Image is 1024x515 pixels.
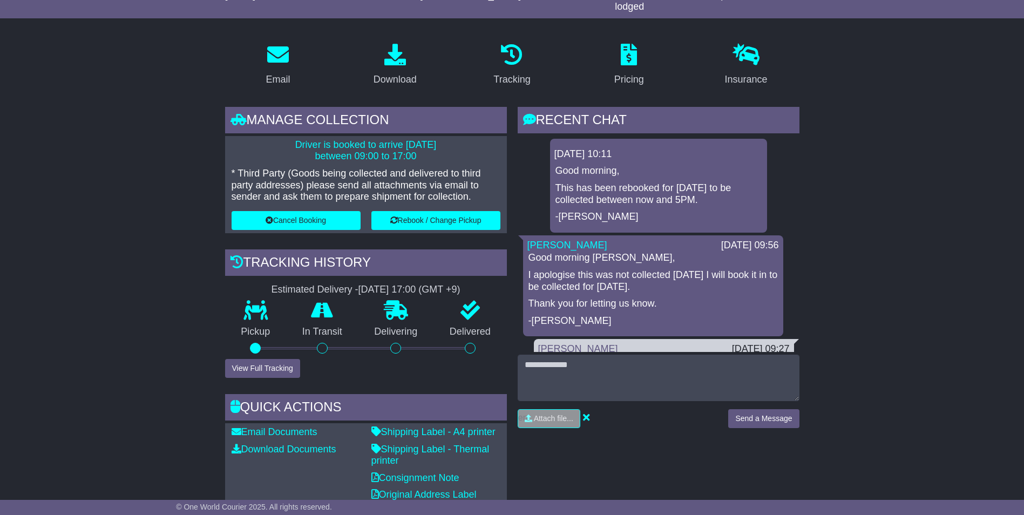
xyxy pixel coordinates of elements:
[374,72,417,87] div: Download
[528,252,778,264] p: Good morning [PERSON_NAME],
[371,426,496,437] a: Shipping Label - A4 printer
[225,326,287,338] p: Pickup
[614,72,644,87] div: Pricing
[232,168,500,203] p: * Third Party (Goods being collected and delivered to third party addresses) please send all atta...
[493,72,530,87] div: Tracking
[371,472,459,483] a: Consignment Note
[607,40,651,91] a: Pricing
[371,211,500,230] button: Rebook / Change Pickup
[518,107,799,136] div: RECENT CHAT
[259,40,297,91] a: Email
[225,394,507,423] div: Quick Actions
[176,503,332,511] span: © One World Courier 2025. All rights reserved.
[266,72,290,87] div: Email
[433,326,507,338] p: Delivered
[286,326,358,338] p: In Transit
[232,139,500,162] p: Driver is booked to arrive [DATE] between 09:00 to 17:00
[225,284,507,296] div: Estimated Delivery -
[555,165,762,177] p: Good morning,
[358,326,434,338] p: Delivering
[728,409,799,428] button: Send a Message
[225,359,300,378] button: View Full Tracking
[225,249,507,279] div: Tracking history
[538,343,618,354] a: [PERSON_NAME]
[371,444,490,466] a: Shipping Label - Thermal printer
[371,489,477,500] a: Original Address Label
[486,40,537,91] a: Tracking
[225,107,507,136] div: Manage collection
[725,72,768,87] div: Insurance
[555,182,762,206] p: This has been rebooked for [DATE] to be collected between now and 5PM.
[718,40,775,91] a: Insurance
[527,240,607,250] a: [PERSON_NAME]
[721,240,779,252] div: [DATE] 09:56
[232,444,336,455] a: Download Documents
[555,211,762,223] p: -[PERSON_NAME]
[358,284,460,296] div: [DATE] 17:00 (GMT +9)
[232,211,361,230] button: Cancel Booking
[528,315,778,327] p: -[PERSON_NAME]
[528,298,778,310] p: Thank you for letting us know.
[528,269,778,293] p: I apologise this was not collected [DATE] I will book it in to be collected for [DATE].
[732,343,790,355] div: [DATE] 09:27
[554,148,763,160] div: [DATE] 10:11
[367,40,424,91] a: Download
[232,426,317,437] a: Email Documents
